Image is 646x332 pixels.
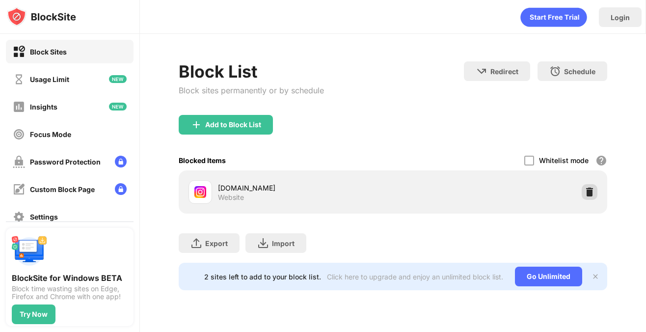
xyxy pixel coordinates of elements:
div: Block sites permanently or by schedule [179,85,324,95]
div: Export [205,239,228,248]
img: new-icon.svg [109,75,127,83]
div: Try Now [20,310,48,318]
div: Schedule [564,67,595,76]
div: Custom Block Page [30,185,95,194]
img: push-desktop.svg [12,234,47,269]
div: Block List [179,61,324,82]
div: Block time wasting sites on Edge, Firefox and Chrome with one app! [12,285,128,301]
img: favicons [194,186,206,198]
div: Insights [30,103,57,111]
div: Block Sites [30,48,67,56]
img: customize-block-page-off.svg [13,183,25,195]
img: insights-off.svg [13,101,25,113]
div: Focus Mode [30,130,71,138]
div: [DOMAIN_NAME] [218,183,393,193]
div: 2 sites left to add to your block list. [204,273,321,281]
img: block-on.svg [13,46,25,58]
img: settings-off.svg [13,211,25,223]
img: x-button.svg [592,273,599,280]
div: Website [218,193,244,202]
div: Import [272,239,295,248]
img: lock-menu.svg [115,156,127,167]
img: lock-menu.svg [115,183,127,195]
img: logo-blocksite.svg [7,7,76,27]
div: Go Unlimited [515,267,582,286]
div: Whitelist mode [539,156,589,165]
img: time-usage-off.svg [13,73,25,85]
div: Click here to upgrade and enjoy an unlimited block list. [327,273,503,281]
img: password-protection-off.svg [13,156,25,168]
div: Password Protection [30,158,101,166]
div: BlockSite for Windows BETA [12,273,128,283]
div: Login [611,13,630,22]
img: focus-off.svg [13,128,25,140]
div: Add to Block List [205,121,261,129]
div: Settings [30,213,58,221]
div: Blocked Items [179,156,226,165]
img: new-icon.svg [109,103,127,111]
div: Usage Limit [30,75,69,83]
div: animation [520,7,587,27]
div: Redirect [490,67,518,76]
